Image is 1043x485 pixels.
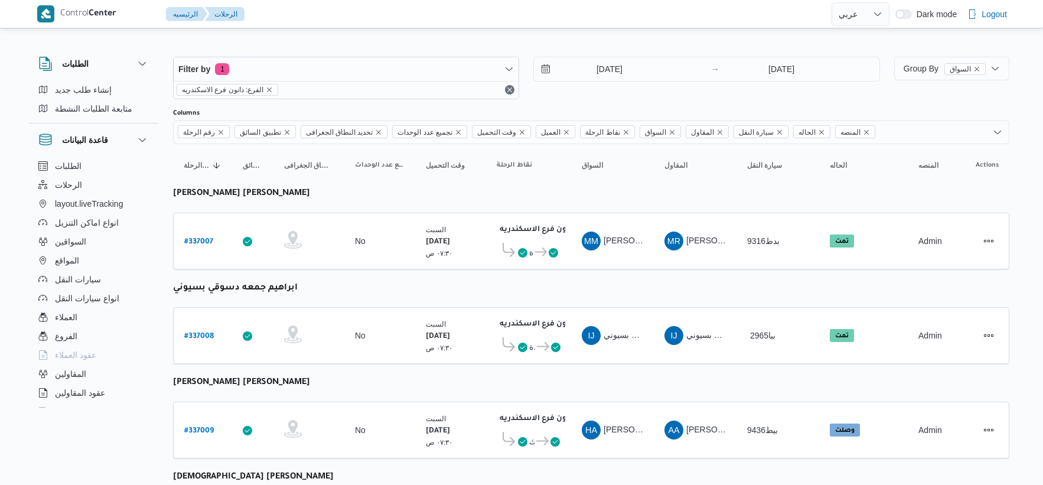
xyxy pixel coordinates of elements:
[979,421,998,440] button: Actions
[534,57,668,81] input: Press the down key to open a popover containing a calendar.
[747,161,782,170] span: سيارة النقل
[503,83,517,97] button: Remove
[34,327,154,346] button: الفروع
[588,326,594,345] span: IJ
[818,129,825,136] button: Remove الحاله from selection in this group
[580,125,634,138] span: نقاط الرحلة
[529,434,534,448] span: قسم محرم بك
[238,156,268,175] button: تطبيق السائق
[55,367,86,381] span: المقاولين
[664,232,683,250] div: Muhammad Radha Ibrahem Said Ahmad Ali
[519,129,526,136] button: Remove وقت التحميل from selection in this group
[240,126,281,139] span: تطبيق السائق
[375,129,382,136] button: Remove تحديد النطاق الجغرافى from selection in this group
[34,346,154,364] button: عقود العملاء
[215,63,229,75] span: 1 active filters
[184,422,214,438] a: #337009
[500,320,576,328] b: دانون فرع الاسكندريه
[577,156,648,175] button: السواق
[734,125,788,138] span: سيارة النقل
[863,129,870,136] button: Remove المنصه from selection in this group
[582,161,603,170] span: السواق
[426,344,453,351] small: ٠٧:٣٠ ص
[173,189,310,198] b: [PERSON_NAME] [PERSON_NAME]
[62,133,108,147] h3: قاعدة البيانات
[664,161,687,170] span: المقاول
[830,424,860,437] span: وصلت
[500,226,576,234] b: دانون فرع الاسكندريه
[355,425,366,435] div: No
[306,126,373,139] span: تحديد النطاق الجغرافى
[182,84,263,95] span: الفرع: دانون فرع الاسكندريه
[604,330,705,340] span: ابراهيم جمعه دسوقي بسيوني
[174,57,519,81] button: Filter by1 active filters
[904,64,986,73] span: Group By السواق
[173,473,334,482] b: [DEMOGRAPHIC_DATA] [PERSON_NAME]
[426,415,446,422] small: السبت
[750,331,775,340] span: 2965ببا
[34,157,154,175] button: الطلبات
[739,126,774,139] span: سيارة النقل
[529,340,535,354] span: قسم ثان المنتزة
[497,161,532,170] span: نقاط الرحلة
[34,175,154,194] button: الرحلات
[212,161,221,170] svg: Sorted in descending order
[691,126,714,139] span: المقاول
[584,232,598,250] span: MM
[604,425,742,434] span: [PERSON_NAME] [PERSON_NAME]
[34,251,154,270] button: المواقع
[426,438,453,446] small: ٠٧:٣٠ ص
[455,129,462,136] button: Remove تجميع عدد الوحدات from selection in this group
[472,125,531,138] span: وقت التحميل
[177,84,278,96] span: الفرع: دانون فرع الاسكندريه
[723,57,840,81] input: Press the down key to open a popover containing a calendar.
[34,80,154,99] button: إنشاء طلب جديد
[747,425,778,435] span: بيط9436
[55,329,77,343] span: الفروع
[950,64,971,74] span: السواق
[640,125,681,138] span: السواق
[55,178,82,192] span: الرحلات
[918,161,938,170] span: المنصه
[582,232,601,250] div: Muhammad Mbrok Muhammad Abadalaatai
[178,62,210,76] span: Filter by
[912,9,957,19] span: Dark mode
[184,233,213,249] a: #337007
[426,427,450,435] b: [DATE]
[686,236,842,245] span: [PERSON_NAME] [PERSON_NAME] علي
[645,126,666,139] span: السواق
[667,232,680,250] span: MR
[979,326,998,345] button: Actions
[918,425,942,435] span: Admin
[835,238,849,245] b: تمت
[173,284,298,293] b: ابراهيم جمعه دسوقي بسيوني
[392,125,467,138] span: تجميع عدد الوحدات
[944,63,986,75] span: السواق
[711,65,719,73] div: →
[830,329,854,342] span: تمت
[397,126,452,139] span: تجميع عدد الوحدات
[34,194,154,213] button: layout.liveTracking
[426,333,450,341] b: [DATE]
[37,5,54,22] img: X8yXhbKr1z7QwAAAABJRU5ErkJggg==
[776,129,783,136] button: Remove سيارة النقل from selection in this group
[421,156,480,175] button: وقت التحميل
[166,7,207,21] button: الرئيسيه
[55,310,77,324] span: العملاء
[355,330,366,341] div: No
[963,2,1012,26] button: Logout
[301,125,388,138] span: تحديد النطاق الجغرافى
[184,328,214,344] a: #337008
[585,421,597,440] span: HA
[993,128,1002,137] button: Open list of options
[835,125,875,138] span: المنصه
[918,331,942,340] span: Admin
[279,156,338,175] button: تحديد النطاق الجغرافى
[541,126,560,139] span: العميل
[55,102,132,116] span: متابعة الطلبات النشطة
[798,126,816,139] span: الحاله
[426,226,446,233] small: السبت
[973,66,980,73] button: remove selected entity
[55,405,104,419] span: اجهزة التليفون
[173,378,310,388] b: [PERSON_NAME] [PERSON_NAME]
